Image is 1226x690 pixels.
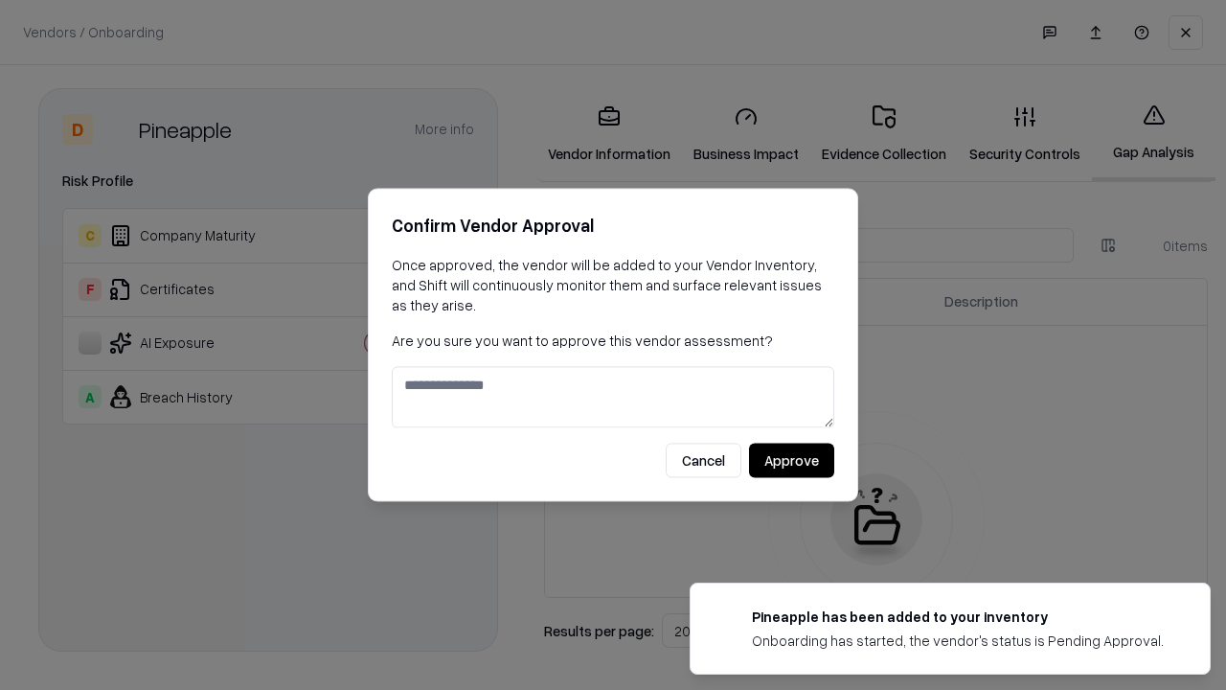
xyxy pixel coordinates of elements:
p: Are you sure you want to approve this vendor assessment? [392,331,834,351]
div: Onboarding has started, the vendor's status is Pending Approval. [752,631,1164,651]
img: pineappleenergy.com [714,607,737,630]
button: Cancel [666,444,741,478]
h2: Confirm Vendor Approval [392,212,834,240]
button: Approve [749,444,834,478]
div: Pineapple has been added to your inventory [752,607,1164,627]
p: Once approved, the vendor will be added to your Vendor Inventory, and Shift will continuously mon... [392,255,834,315]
